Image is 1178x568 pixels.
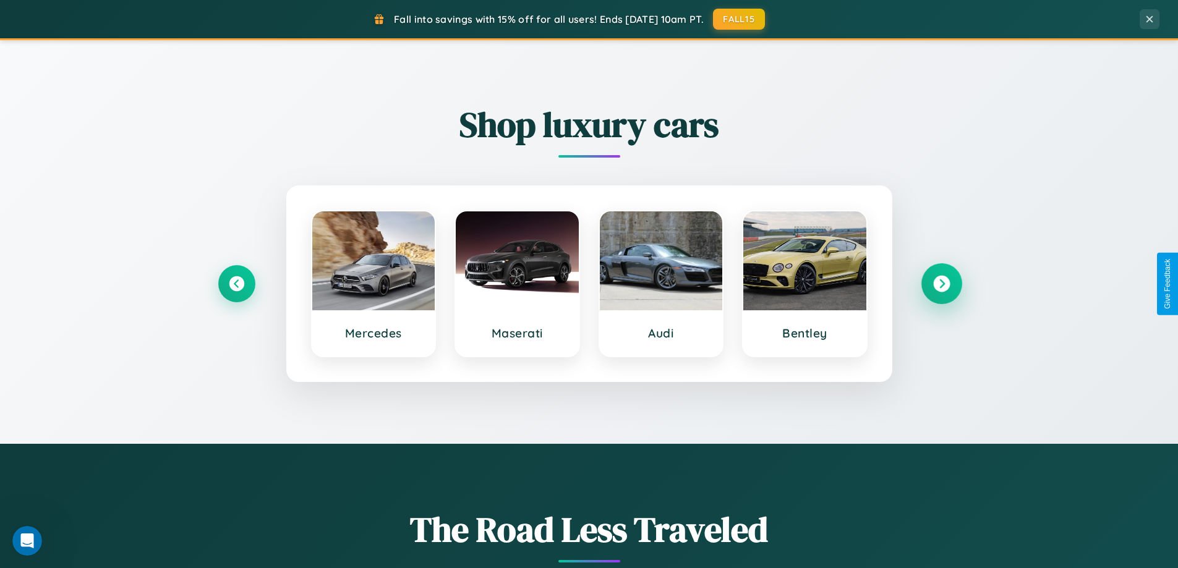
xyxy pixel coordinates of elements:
h2: Shop luxury cars [218,101,960,148]
iframe: Intercom live chat [12,526,42,556]
h1: The Road Less Traveled [218,506,960,553]
div: Give Feedback [1163,259,1172,309]
h3: Audi [612,326,711,341]
span: Fall into savings with 15% off for all users! Ends [DATE] 10am PT. [394,13,704,25]
button: FALL15 [713,9,765,30]
h3: Maserati [468,326,566,341]
h3: Bentley [756,326,854,341]
h3: Mercedes [325,326,423,341]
